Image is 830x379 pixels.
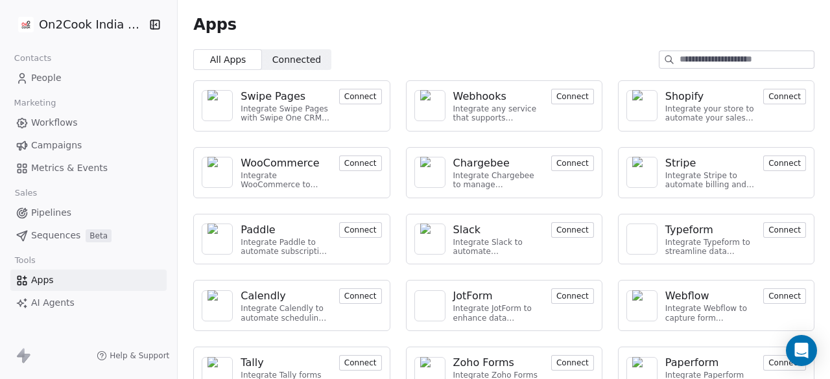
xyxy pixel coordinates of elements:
a: Connect [763,290,806,302]
a: Webhooks [453,89,543,104]
a: NA [414,90,445,121]
a: WooCommerce [241,155,331,171]
a: Connect [551,157,594,169]
a: NA [414,290,445,321]
div: Integrate your store to automate your sales process [665,104,755,123]
a: NA [202,224,233,255]
a: Slack [453,222,543,238]
a: Campaigns [10,135,167,156]
div: Integrate Swipe Pages with Swipe One CRM to capture lead data. [241,104,331,123]
div: JotForm [453,288,493,304]
button: Connect [763,288,806,304]
a: Calendly [241,288,331,304]
span: Marketing [8,93,62,113]
a: Swipe Pages [241,89,331,104]
img: NA [420,296,440,316]
div: Tally [241,355,263,371]
div: Stripe [665,155,696,171]
div: WooCommerce [241,155,319,171]
div: Integrate Chargebee to manage subscription billing and customer data. [453,171,543,190]
a: Stripe [665,155,755,171]
span: AI Agents [31,296,75,310]
span: Workflows [31,116,78,130]
a: NA [626,157,658,188]
a: JotForm [453,288,543,304]
a: Tally [241,355,331,371]
span: On2Cook India Pvt. Ltd. [39,16,146,33]
a: AI Agents [10,292,167,314]
div: Integrate Typeform to streamline data collection and customer engagement. [665,238,755,257]
span: Apps [193,15,237,34]
img: NA [207,90,227,121]
span: Connected [272,53,321,67]
a: Workflows [10,112,167,133]
button: Connect [339,89,382,104]
div: Paddle [241,222,275,238]
div: Zoho Forms [453,355,514,371]
a: NA [414,224,445,255]
div: Integrate JotForm to enhance data collection and improve customer engagement. [453,304,543,323]
a: Connect [551,290,594,302]
img: NA [420,90,440,121]
button: On2Cook India Pvt. Ltd. [16,14,140,36]
span: Beta [86,229,112,242]
a: Connect [339,224,382,236]
a: Paddle [241,222,331,238]
a: NA [414,157,445,188]
img: NA [207,290,227,321]
a: Paperform [665,355,755,371]
a: Connect [763,356,806,369]
div: Integrate Slack to automate communication and collaboration. [453,238,543,257]
img: NA [420,224,440,255]
img: NA [632,157,652,188]
div: Integrate any service that supports webhooks with Swipe One to capture and automate data workflows. [453,104,543,123]
a: SequencesBeta [10,225,167,246]
button: Connect [339,222,382,238]
span: Metrics & Events [31,161,108,175]
button: Connect [763,355,806,371]
a: People [10,67,167,89]
div: Shopify [665,89,704,104]
div: Integrate WooCommerce to manage orders and customer data [241,171,331,190]
a: Chargebee [453,155,543,171]
a: Apps [10,270,167,291]
div: Integrate Calendly to automate scheduling and event management. [241,304,331,323]
a: Connect [763,90,806,102]
a: Shopify [665,89,755,104]
a: Pipelines [10,202,167,224]
div: Chargebee [453,155,510,171]
span: Sales [9,183,43,203]
a: Connect [551,90,594,102]
button: Connect [339,355,382,371]
button: Connect [551,355,594,371]
a: Connect [339,157,382,169]
div: Typeform [665,222,713,238]
div: Integrate Webflow to capture form submissions and automate customer engagement. [665,304,755,323]
a: Zoho Forms [453,355,543,371]
span: People [31,71,62,85]
span: Tools [9,251,41,270]
div: Open Intercom Messenger [786,335,817,366]
a: Connect [339,90,382,102]
a: Connect [763,224,806,236]
span: Sequences [31,229,80,242]
button: Connect [551,89,594,104]
span: Apps [31,273,54,287]
a: NA [202,290,233,321]
div: Slack [453,222,480,238]
a: Connect [339,356,382,369]
div: Integrate Stripe to automate billing and payments. [665,171,755,190]
div: Webhooks [453,89,506,104]
button: Connect [763,222,806,238]
a: NA [202,90,233,121]
a: NA [626,224,658,255]
img: NA [207,157,227,188]
div: Webflow [665,288,709,304]
a: Connect [551,356,594,369]
button: Connect [339,288,382,304]
div: Integrate Paddle to automate subscription management and customer engagement. [241,238,331,257]
span: Campaigns [31,139,82,152]
button: Connect [339,155,382,171]
span: Contacts [8,49,57,68]
a: NA [202,157,233,188]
